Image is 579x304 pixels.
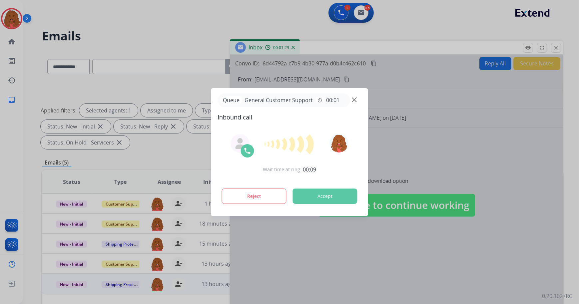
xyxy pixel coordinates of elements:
span: 00:01 [326,96,340,104]
p: 0.20.1027RC [542,292,572,300]
span: 00:09 [303,166,316,174]
span: General Customer Support [242,96,316,104]
img: call-icon [244,147,252,155]
img: close-button [352,97,357,102]
p: Queue [221,96,242,104]
span: Wait time at ring: [263,166,301,173]
mat-icon: timer [317,97,322,103]
button: Reject [222,189,287,204]
button: Accept [293,189,357,204]
img: agent-avatar [235,138,246,149]
img: avatar [329,134,348,153]
span: Inbound call [218,112,361,122]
